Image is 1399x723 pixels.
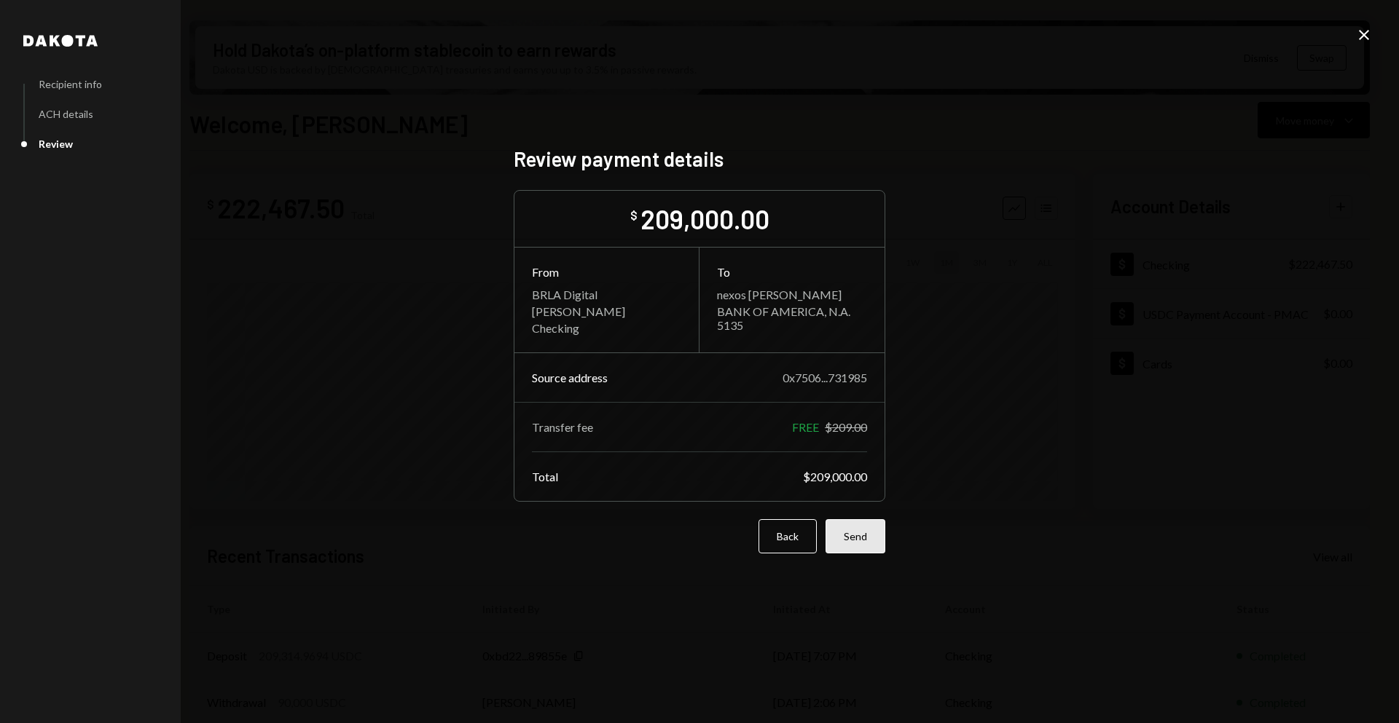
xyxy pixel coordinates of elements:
[532,371,608,384] div: Source address
[514,145,885,173] h2: Review payment details
[759,519,817,553] button: Back
[792,420,819,434] div: FREE
[825,420,867,434] div: $209.00
[532,321,681,335] div: Checking
[39,138,73,150] div: Review
[717,288,867,301] div: nexos [PERSON_NAME]
[532,470,558,483] div: Total
[39,78,102,90] div: Recipient info
[532,420,593,434] div: Transfer fee
[532,288,681,301] div: BRLA Digital
[803,470,867,483] div: $209,000.00
[717,304,867,332] div: BANK OF AMERICA, N.A. 5135
[39,108,93,120] div: ACH details
[783,371,867,384] div: 0x7506...731985
[532,265,681,279] div: From
[630,208,638,223] div: $
[532,304,681,318] div: [PERSON_NAME]
[826,519,885,553] button: Send
[640,202,769,235] div: 209,000.00
[717,265,867,279] div: To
